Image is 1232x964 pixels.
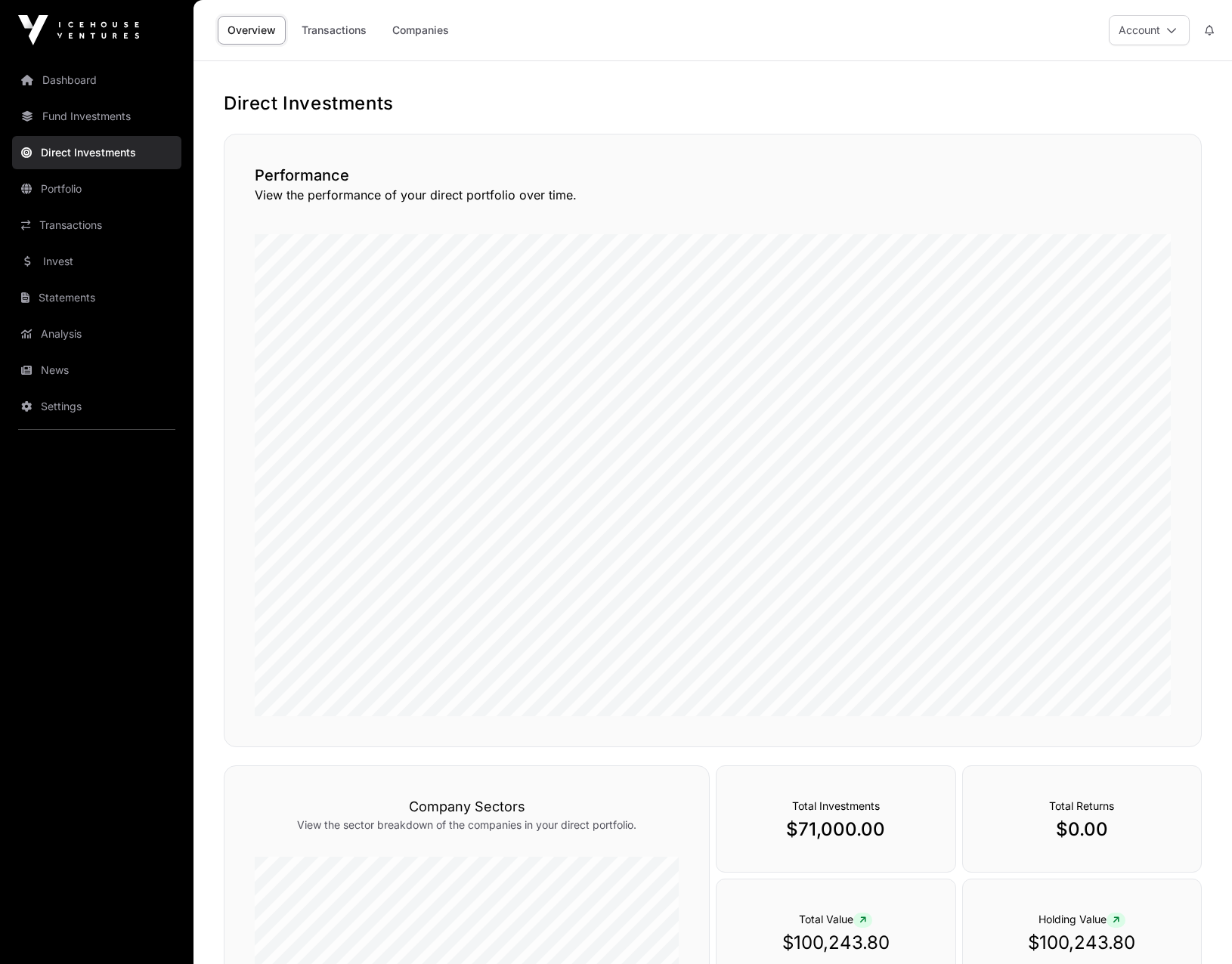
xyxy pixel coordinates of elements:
[12,317,181,351] a: Analysis
[12,390,181,423] a: Settings
[255,817,679,833] p: View the sector breakdown of the companies in your direct portfolio.
[12,172,181,205] a: Portfolio
[993,931,1171,955] p: $100,243.80
[18,15,139,45] img: Icehouse Ventures Logo
[1049,799,1114,812] span: Total Returns
[12,281,181,314] a: Statements
[382,16,459,45] a: Companies
[255,165,1171,186] h2: Performance
[747,931,924,955] p: $100,243.80
[218,16,286,45] a: Overview
[224,91,1202,116] h1: Direct Investments
[799,913,872,925] span: Total Value
[1156,891,1232,964] iframe: Chat Widget
[292,16,376,45] a: Transactions
[1039,913,1125,925] span: Holding Value
[12,245,181,278] a: Invest
[12,209,181,242] a: Transactions
[747,817,924,842] p: $71,000.00
[255,186,1171,204] p: View the performance of your direct portfolio over time.
[255,796,679,817] h3: Company Sectors
[12,100,181,133] a: Fund Investments
[12,354,181,387] a: News
[12,136,181,169] a: Direct Investments
[12,63,181,97] a: Dashboard
[993,817,1171,842] p: $0.00
[792,799,880,812] span: Total Investments
[1109,15,1190,45] button: Account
